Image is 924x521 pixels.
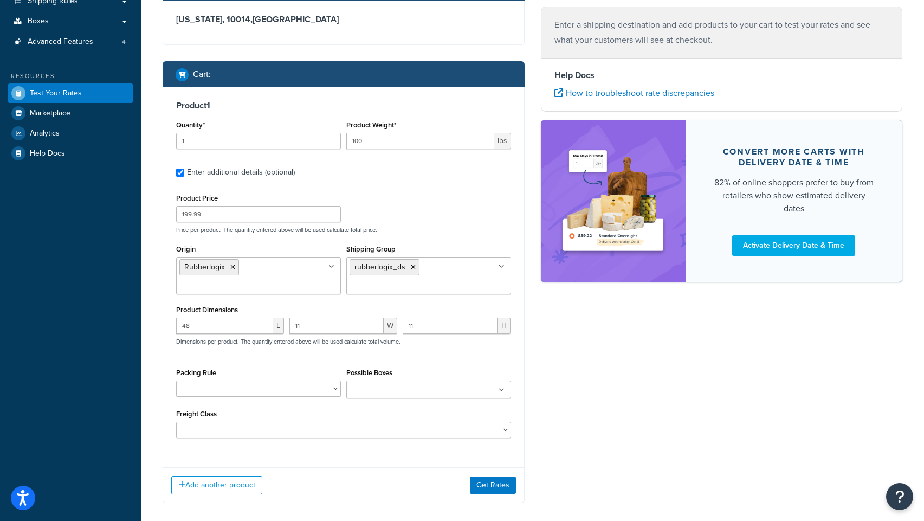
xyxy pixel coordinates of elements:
img: feature-image-ddt-36eae7f7280da8017bfb280eaccd9c446f90b1fe08728e4019434db127062ab4.png [557,137,669,266]
h3: [US_STATE], 10014 , [GEOGRAPHIC_DATA] [176,14,511,25]
input: 0.0 [176,133,341,149]
a: Test Your Rates [8,83,133,103]
a: Marketplace [8,104,133,123]
p: Price per product. The quantity entered above will be used calculate total price. [173,226,514,234]
span: Boxes [28,17,49,26]
span: Help Docs [30,149,65,158]
p: Enter a shipping destination and add products to your cart to test your rates and see what your c... [554,17,889,48]
a: How to troubleshoot rate discrepancies [554,87,714,99]
span: H [498,318,511,334]
span: L [273,318,284,334]
label: Origin [176,245,196,253]
label: Product Price [176,194,218,202]
a: Activate Delivery Date & Time [732,235,855,256]
span: rubberlogix_ds [354,261,405,273]
a: Boxes [8,11,133,31]
div: Convert more carts with delivery date & time [712,146,877,168]
button: Open Resource Center [886,483,913,510]
div: 82% of online shoppers prefer to buy from retailers who show estimated delivery dates [712,176,877,215]
li: Advanced Features [8,32,133,52]
a: Help Docs [8,144,133,163]
h2: Cart : [193,69,211,79]
span: Analytics [30,129,60,138]
span: 4 [122,37,126,47]
button: Add another product [171,476,262,494]
input: 0.00 [346,133,494,149]
a: Advanced Features4 [8,32,133,52]
label: Packing Rule [176,369,216,377]
label: Product Weight* [346,121,396,129]
button: Get Rates [470,477,516,494]
span: Advanced Features [28,37,93,47]
input: Enter additional details (optional) [176,169,184,177]
h4: Help Docs [554,69,889,82]
div: Resources [8,72,133,81]
a: Analytics [8,124,133,143]
label: Freight Class [176,410,217,418]
span: Marketplace [30,109,70,118]
span: Test Your Rates [30,89,82,98]
label: Possible Boxes [346,369,392,377]
p: Dimensions per product. The quantity entered above will be used calculate total volume. [173,338,400,345]
label: Product Dimensions [176,306,238,314]
div: Enter additional details (optional) [187,165,295,180]
span: Rubberlogix [184,261,225,273]
label: Shipping Group [346,245,396,253]
h3: Product 1 [176,100,511,111]
span: lbs [494,133,511,149]
span: W [384,318,397,334]
label: Quantity* [176,121,205,129]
